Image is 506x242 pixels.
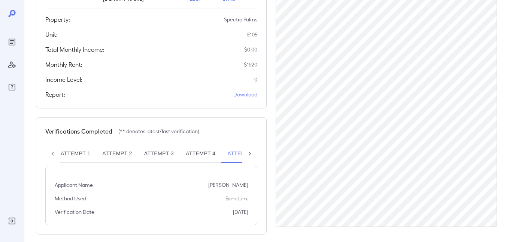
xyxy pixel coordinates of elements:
[180,145,221,163] button: Attempt 4
[55,181,93,189] p: Applicant Name
[45,75,82,84] h5: Income Level:
[225,195,248,202] p: Bank Link
[208,181,248,189] p: [PERSON_NAME]
[45,15,70,24] h5: Property:
[45,127,112,136] h5: Verifications Completed
[6,59,18,71] div: Manage Users
[55,208,94,216] p: Verification Date
[45,60,82,69] h5: Monthly Rent:
[254,76,257,83] p: 0
[96,145,138,163] button: Attempt 2
[138,145,180,163] button: Attempt 3
[244,61,257,68] p: $ 1620
[118,128,199,135] p: (** denotes latest/last verification)
[6,215,18,227] div: Log Out
[45,90,65,99] h5: Report:
[55,145,96,163] button: Attempt 1
[45,45,104,54] h5: Total Monthly Income:
[221,145,267,163] button: Attempt 5**
[6,81,18,93] div: FAQ
[233,208,248,216] p: [DATE]
[6,36,18,48] div: Reports
[55,195,86,202] p: Method Used
[45,30,58,39] h5: Unit:
[224,16,257,23] p: Spectra Palms
[247,31,257,38] p: E105
[244,46,257,53] p: $ 0.00
[233,91,257,98] a: Download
